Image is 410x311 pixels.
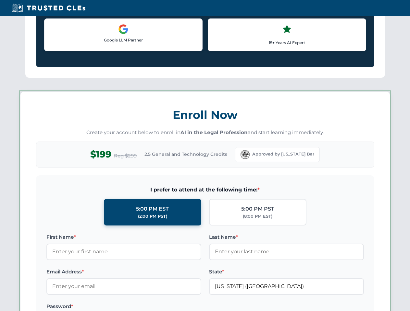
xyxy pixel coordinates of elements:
strong: AI in the Legal Profession [180,129,248,135]
input: Enter your last name [209,244,364,260]
label: State [209,268,364,276]
input: Florida (FL) [209,278,364,294]
div: 5:00 PM EST [136,205,169,213]
p: Create your account below to enroll in and start learning immediately. [36,129,374,136]
label: Password [46,303,201,310]
input: Enter your email [46,278,201,294]
label: Last Name [209,233,364,241]
span: 2.5 General and Technology Credits [144,151,227,158]
span: $199 [90,147,111,162]
label: First Name [46,233,201,241]
div: (8:00 PM EST) [243,213,272,220]
p: 15+ Years AI Expert [213,40,361,46]
label: Email Address [46,268,201,276]
img: Google [118,24,129,34]
span: Approved by [US_STATE] Bar [252,151,314,157]
img: Florida Bar [241,150,250,159]
div: 5:00 PM PST [241,205,274,213]
input: Enter your first name [46,244,201,260]
div: (2:00 PM PST) [138,213,167,220]
span: Reg $299 [114,152,137,160]
p: Google LLM Partner [50,37,197,43]
span: I prefer to attend at the following time: [46,186,364,194]
img: Trusted CLEs [10,3,87,13]
h3: Enroll Now [36,105,374,125]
